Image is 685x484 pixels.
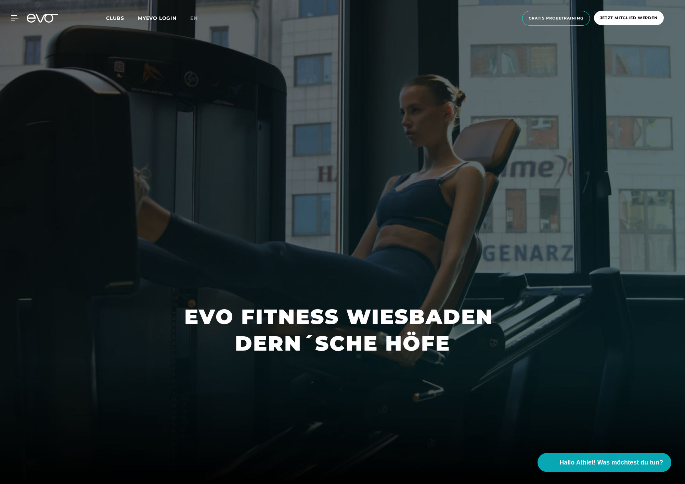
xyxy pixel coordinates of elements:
button: Hallo Athlet! Was möchtest du tun? [538,453,671,472]
a: Jetzt Mitglied werden [592,11,666,26]
span: Clubs [106,15,124,21]
a: Clubs [106,15,138,21]
span: Hallo Athlet! Was möchtest du tun? [559,458,663,467]
a: MYEVO LOGIN [138,15,177,21]
h1: EVO FITNESS WIESBADEN DERN´SCHE HÖFE [184,303,501,357]
a: en [190,14,206,22]
span: Jetzt Mitglied werden [600,15,658,21]
a: Gratis Probetraining [520,11,592,26]
span: Gratis Probetraining [529,15,583,21]
span: en [190,15,198,21]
